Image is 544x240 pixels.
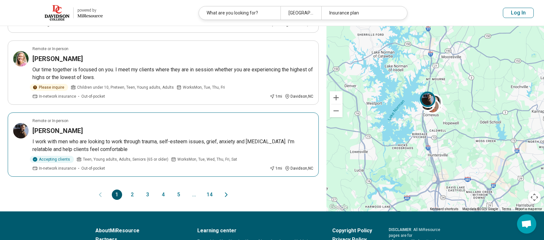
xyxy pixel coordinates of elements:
a: Open chat [517,214,536,234]
a: AboutMiResource [95,227,181,235]
button: Keyboard shortcuts [430,207,459,211]
a: Learning center [197,227,316,235]
span: Teen, Young adults, Adults, Seniors (65 or older) [83,156,168,162]
img: Davidson College [45,5,69,21]
p: Remote or In-person [32,46,68,52]
span: Works Mon, Tue, Wed, Thu, Fri, Sat [177,156,237,162]
button: Next page [222,190,230,200]
div: Please inquire [30,84,68,91]
h3: [PERSON_NAME] [32,126,83,135]
button: 14 [204,190,215,200]
div: 1 mi [270,93,282,99]
h3: [PERSON_NAME] [32,54,83,63]
div: Accepting clients [30,156,74,163]
button: Zoom out [330,104,343,117]
img: Google [328,203,349,211]
button: 3 [143,190,153,200]
div: What are you looking for? [199,6,281,20]
button: Log In [503,8,534,18]
span: Out-of-pocket [81,93,105,99]
button: 2 [127,190,138,200]
p: Our time together is focused on you. I meet my clients where they are in session whether you are ... [32,66,313,81]
div: [GEOGRAPHIC_DATA], [GEOGRAPHIC_DATA], [GEOGRAPHIC_DATA] [281,6,321,20]
button: Zoom in [330,91,343,104]
div: 1 mi [270,165,282,171]
button: 4 [158,190,168,200]
span: In-network insurance [39,165,76,171]
span: Works Mon, Tue, Thu, Fri [183,84,225,90]
div: Davidson , NC [285,165,313,171]
div: powered by [77,7,103,13]
span: Map data ©2025 Google [462,207,498,211]
a: Report a map error [515,207,542,211]
a: Copyright Policy [332,227,372,235]
button: Map camera controls [528,191,541,204]
p: Remote or In-person [32,118,68,124]
span: DISCLAIMER [389,227,411,232]
span: Children under 10, Preteen, Teen, Young adults, Adults [77,84,174,90]
button: Previous page [96,190,104,200]
div: Davidson , NC [285,93,313,99]
button: 1 [112,190,122,200]
a: Open this area in Google Maps (opens a new window) [328,203,349,211]
a: Terms (opens in new tab) [502,207,511,211]
span: ... [189,190,199,200]
a: Davidson Collegepowered by [10,5,103,21]
span: Out-of-pocket [81,165,105,171]
button: 5 [174,190,184,200]
p: I work with men who are looking to work through trauma, self-esteem issues, grief, anxiety and [M... [32,138,313,153]
span: In-network insurance [39,93,76,99]
div: Insurance plan [321,6,403,20]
